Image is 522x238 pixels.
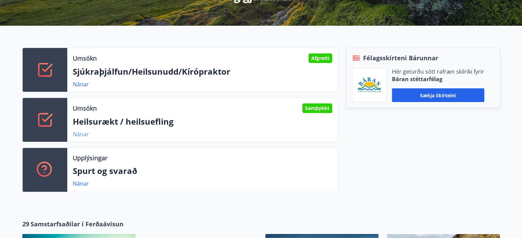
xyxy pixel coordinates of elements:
[309,53,332,63] div: Afgreitt
[363,53,438,62] span: Félagsskírteni Bárunnar
[302,103,332,113] div: Samþykkt
[73,66,332,77] p: Sjúkraþjálfun/Heilsunudd/Kírópraktor
[73,54,97,63] p: Umsókn
[392,68,484,75] p: Hér geturðu sótt rafræn skilríki fyrir
[73,116,332,127] p: Heilsurækt / heilsuefling
[73,80,89,88] a: Nánar
[73,153,107,162] p: Upplýsingar
[22,220,29,228] span: 29
[73,104,97,113] p: Umsókn
[392,88,484,102] button: Sækja skírteini
[73,165,332,177] p: Spurt og svarað
[31,220,124,228] span: Samstarfsaðilar í Ferðaávísun
[392,75,484,83] p: Báran stéttarfélag
[73,130,89,138] a: Nánar
[358,77,381,93] img: Bz2lGXKH3FXEIQKvoQ8VL0Fr0uCiWgfgA3I6fSs8.png
[73,180,89,187] a: Nánar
